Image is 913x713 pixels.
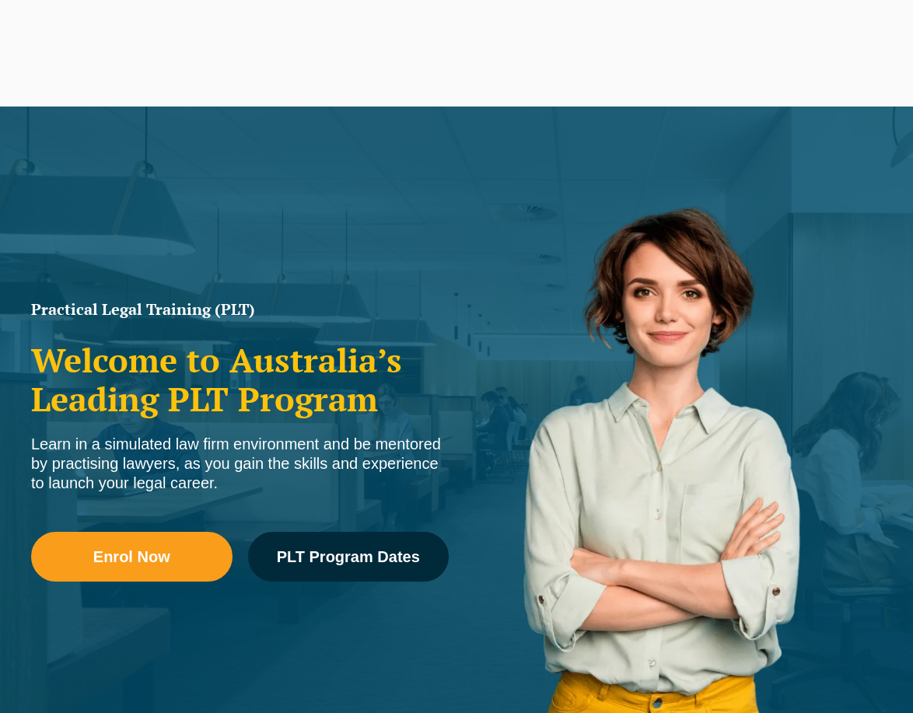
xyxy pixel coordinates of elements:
h2: Welcome to Australia’s Leading PLT Program [31,341,449,419]
span: Enrol Now [93,549,170,564]
a: Enrol Now [31,532,233,582]
span: PLT Program Dates [277,549,420,564]
a: PLT Program Dates [248,532,450,582]
h1: Practical Legal Training (PLT) [31,302,449,317]
div: Learn in a simulated law firm environment and be mentored by practising lawyers, as you gain the ... [31,435,449,493]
